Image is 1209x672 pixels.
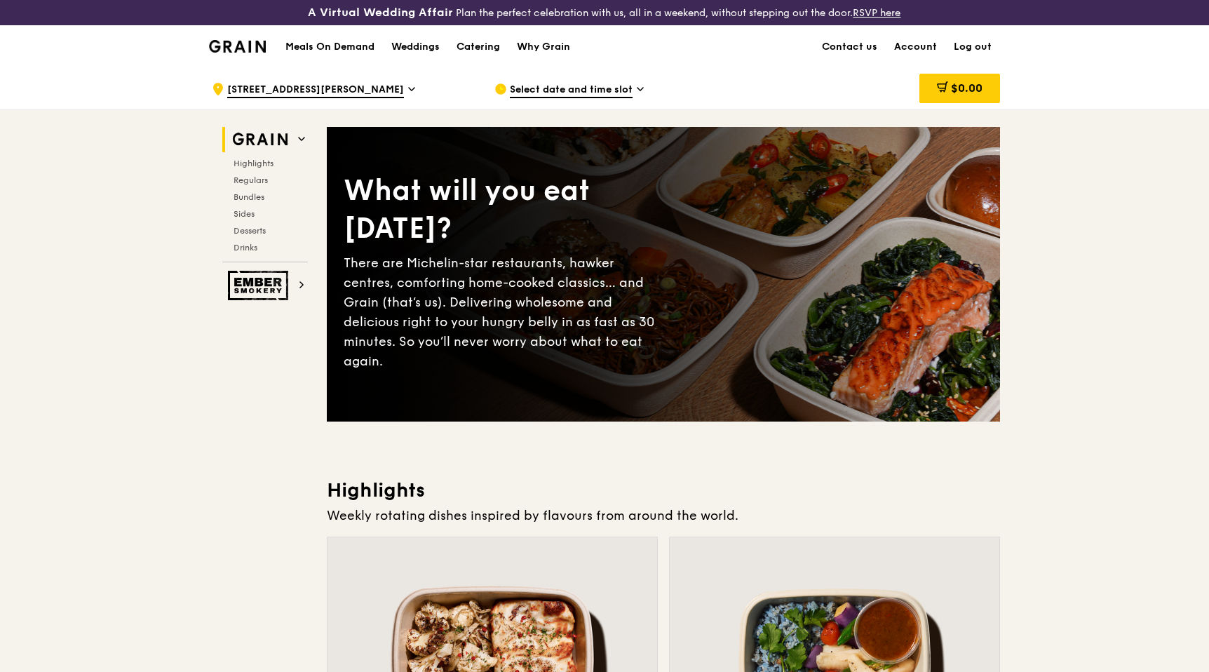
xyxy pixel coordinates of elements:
[234,209,255,219] span: Sides
[510,83,633,98] span: Select date and time slot
[327,506,1000,525] div: Weekly rotating dishes inspired by flavours from around the world.
[234,243,257,253] span: Drinks
[209,25,266,67] a: GrainGrain
[344,253,663,371] div: There are Michelin-star restaurants, hawker centres, comforting home-cooked classics… and Grain (...
[234,175,268,185] span: Regulars
[209,40,266,53] img: Grain
[517,26,570,68] div: Why Grain
[201,6,1007,20] div: Plan the perfect celebration with us, all in a weekend, without stepping out the door.
[228,127,292,152] img: Grain web logo
[813,26,886,68] a: Contact us
[448,26,508,68] a: Catering
[457,26,500,68] div: Catering
[234,226,266,236] span: Desserts
[951,81,982,95] span: $0.00
[383,26,448,68] a: Weddings
[308,6,453,20] h3: A Virtual Wedding Affair
[853,7,900,19] a: RSVP here
[391,26,440,68] div: Weddings
[234,159,273,168] span: Highlights
[344,172,663,248] div: What will you eat [DATE]?
[945,26,1000,68] a: Log out
[886,26,945,68] a: Account
[228,271,292,300] img: Ember Smokery web logo
[327,478,1000,503] h3: Highlights
[508,26,579,68] a: Why Grain
[285,40,374,54] h1: Meals On Demand
[227,83,404,98] span: [STREET_ADDRESS][PERSON_NAME]
[234,192,264,202] span: Bundles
